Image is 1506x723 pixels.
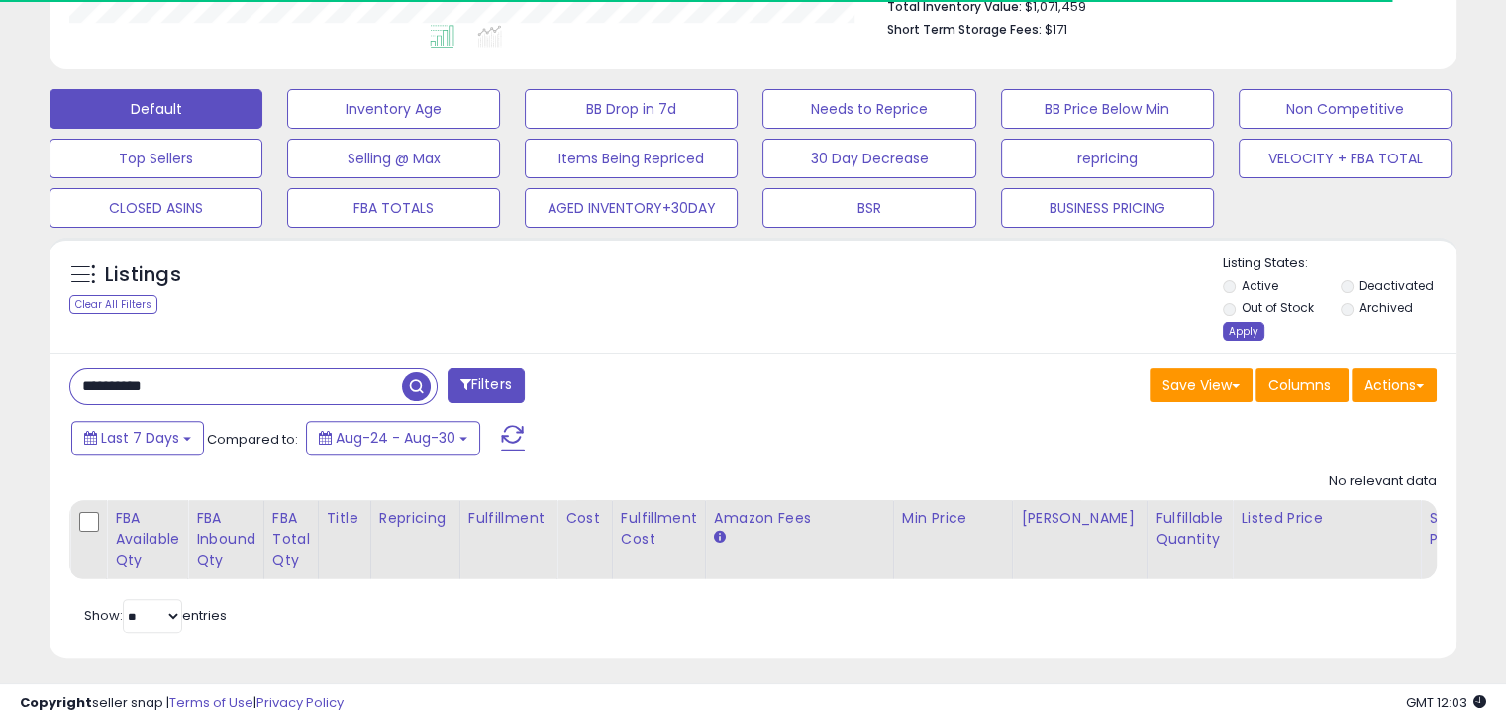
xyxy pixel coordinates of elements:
button: Filters [448,368,525,403]
div: No relevant data [1329,472,1437,491]
button: Selling @ Max [287,139,500,178]
span: 2025-09-8 12:03 GMT [1406,693,1486,712]
div: seller snap | | [20,694,344,713]
a: Privacy Policy [256,693,344,712]
span: Compared to: [207,430,298,449]
div: Min Price [902,508,1004,529]
label: Active [1242,277,1278,294]
button: BUSINESS PRICING [1001,188,1214,228]
button: Top Sellers [50,139,262,178]
button: Save View [1150,368,1253,402]
div: Fulfillment Cost [621,508,697,550]
div: Fulfillable Quantity [1155,508,1224,550]
button: Default [50,89,262,129]
button: Non Competitive [1239,89,1452,129]
div: Clear All Filters [69,295,157,314]
div: Ship Price [1429,508,1468,550]
div: Fulfillment [468,508,549,529]
div: FBA Total Qty [272,508,310,570]
label: Deactivated [1358,277,1433,294]
div: Repricing [379,508,452,529]
div: Title [327,508,362,529]
div: Listed Price [1241,508,1412,529]
button: AGED INVENTORY+30DAY [525,188,738,228]
button: Columns [1255,368,1349,402]
button: Last 7 Days [71,421,204,455]
span: Last 7 Days [101,428,179,448]
div: FBA Available Qty [115,508,179,570]
button: CLOSED ASINS [50,188,262,228]
span: Columns [1268,375,1331,395]
button: BB Drop in 7d [525,89,738,129]
button: Needs to Reprice [762,89,975,129]
strong: Copyright [20,693,92,712]
div: FBA inbound Qty [196,508,255,570]
button: Aug-24 - Aug-30 [306,421,480,455]
button: Items Being Repriced [525,139,738,178]
div: [PERSON_NAME] [1021,508,1139,529]
button: 30 Day Decrease [762,139,975,178]
span: Show: entries [84,606,227,625]
button: FBA TOTALS [287,188,500,228]
button: BSR [762,188,975,228]
button: VELOCITY + FBA TOTAL [1239,139,1452,178]
button: Actions [1352,368,1437,402]
h5: Listings [105,261,181,289]
div: Cost [565,508,604,529]
button: repricing [1001,139,1214,178]
div: Amazon Fees [714,508,885,529]
button: Inventory Age [287,89,500,129]
div: Apply [1223,322,1264,341]
label: Out of Stock [1242,299,1314,316]
a: Terms of Use [169,693,253,712]
p: Listing States: [1223,255,1456,273]
button: BB Price Below Min [1001,89,1214,129]
span: Aug-24 - Aug-30 [336,428,455,448]
label: Archived [1358,299,1412,316]
small: Amazon Fees. [714,529,726,547]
